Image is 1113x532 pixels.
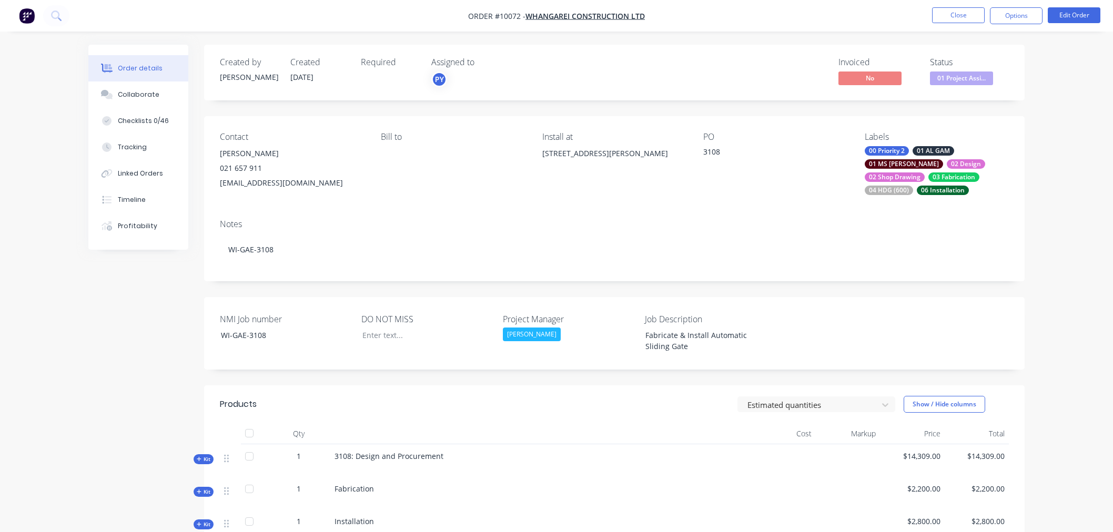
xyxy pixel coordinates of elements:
[1048,7,1100,23] button: Edit Order
[118,169,163,178] div: Linked Orders
[118,221,157,231] div: Profitability
[88,55,188,81] button: Order details
[645,313,776,325] label: Job Description
[335,451,443,461] span: 3108: Design and Procurement
[917,186,969,195] div: 06 Installation
[932,7,985,23] button: Close
[949,483,1005,494] span: $2,200.00
[431,71,447,87] button: PY
[118,142,147,152] div: Tracking
[865,146,909,156] div: 00 Priority 2
[267,423,330,444] div: Qty
[220,219,1009,229] div: Notes
[945,423,1009,444] div: Total
[930,57,1009,67] div: Status
[220,398,257,411] div: Products
[88,187,188,213] button: Timeline
[220,161,364,176] div: 021 657 911
[88,108,188,134] button: Checklists 0/46
[197,520,210,528] span: Kit
[637,328,768,354] div: Fabricate & Install Automatic Sliding Gate
[990,7,1043,24] button: Options
[904,396,985,413] button: Show / Hide columns
[884,451,940,462] span: $14,309.00
[525,11,645,21] a: Whangarei Construction LTD
[118,116,169,126] div: Checklists 0/46
[290,57,348,67] div: Created
[220,132,364,142] div: Contact
[880,423,945,444] div: Price
[194,454,214,464] button: Kit
[381,132,525,142] div: Bill to
[949,451,1005,462] span: $14,309.00
[220,313,351,325] label: NMI Job number
[703,132,847,142] div: PO
[88,134,188,160] button: Tracking
[503,313,634,325] label: Project Manager
[19,8,35,24] img: Factory
[751,423,816,444] div: Cost
[542,132,686,142] div: Install at
[220,146,364,161] div: [PERSON_NAME]
[213,328,344,343] div: WI-GAE-3108
[220,233,1009,265] div: WI-GAE-3108
[884,483,940,494] span: $2,200.00
[220,146,364,190] div: [PERSON_NAME]021 657 911[EMAIL_ADDRESS][DOMAIN_NAME]
[884,516,940,527] span: $2,800.00
[335,484,374,494] span: Fabrication
[88,160,188,187] button: Linked Orders
[118,64,163,73] div: Order details
[297,516,301,527] span: 1
[197,488,210,496] span: Kit
[431,57,537,67] div: Assigned to
[297,483,301,494] span: 1
[220,176,364,190] div: [EMAIL_ADDRESS][DOMAIN_NAME]
[290,72,313,82] span: [DATE]
[930,71,993,87] button: 01 Project Assi...
[865,132,1009,142] div: Labels
[542,146,686,161] div: [STREET_ADDRESS][PERSON_NAME]
[194,519,214,529] button: Kit
[118,195,146,204] div: Timeline
[865,186,913,195] div: 04 HDG (600)
[468,11,525,21] span: Order #10072 -
[838,71,902,85] span: No
[949,516,1005,527] span: $2,800.00
[703,146,835,161] div: 3108
[503,328,561,341] div: [PERSON_NAME]
[838,57,917,67] div: Invoiced
[928,172,979,182] div: 03 Fabrication
[197,455,210,463] span: Kit
[335,516,374,526] span: Installation
[297,451,301,462] span: 1
[220,57,278,67] div: Created by
[947,159,985,169] div: 02 Design
[361,313,493,325] label: DO NOT MISS
[913,146,954,156] div: 01 AL GAM
[865,172,925,182] div: 02 Shop Drawing
[88,81,188,108] button: Collaborate
[816,423,881,444] div: Markup
[930,71,993,85] span: 01 Project Assi...
[194,487,214,497] button: Kit
[118,90,159,99] div: Collaborate
[88,213,188,239] button: Profitability
[361,57,419,67] div: Required
[542,146,686,180] div: [STREET_ADDRESS][PERSON_NAME]
[220,71,278,83] div: [PERSON_NAME]
[865,159,943,169] div: 01 MS [PERSON_NAME]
